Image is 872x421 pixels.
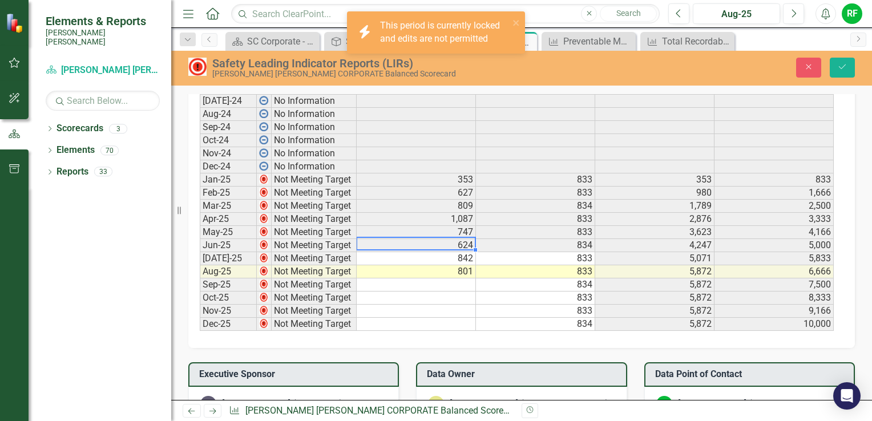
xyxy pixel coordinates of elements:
[595,173,714,187] td: 353
[272,200,357,213] td: Not Meeting Target
[476,187,595,200] td: 833
[714,173,834,187] td: 833
[595,200,714,213] td: 1,789
[714,318,834,331] td: 10,000
[259,293,268,302] img: 2Q==
[272,278,357,292] td: Not Meeting Target
[643,34,732,48] a: Total Recordable Incident Rate (TRIR)
[655,369,848,379] h3: Data Point of Contact
[200,252,257,265] td: [DATE]-25
[200,239,257,252] td: Jun-25
[476,239,595,252] td: 834
[245,405,521,416] a: [PERSON_NAME] [PERSON_NAME] CORPORATE Balanced Scorecard
[697,7,776,21] div: Aug-25
[259,214,268,223] img: 2Q==
[357,265,476,278] td: 801
[272,173,357,187] td: Not Meeting Target
[272,305,357,318] td: Not Meeting Target
[272,239,357,252] td: Not Meeting Target
[259,253,268,262] img: 2Q==
[714,292,834,305] td: 8,333
[272,213,357,226] td: Not Meeting Target
[222,398,343,411] div: [PERSON_NAME] (Operations)
[662,34,732,48] div: Total Recordable Incident Rate (TRIR)
[259,201,268,210] img: 2Q==
[476,278,595,292] td: 834
[476,226,595,239] td: 833
[563,34,633,48] div: Preventable Motor Vehicle Accident (PMVA) Rate*
[595,239,714,252] td: 4,247
[56,122,103,135] a: Scorecards
[272,252,357,265] td: Not Meeting Target
[693,3,780,24] button: Aug-25
[714,278,834,292] td: 7,500
[94,167,112,177] div: 33
[427,369,620,379] h3: Data Owner
[476,305,595,318] td: 833
[678,398,837,411] div: [PERSON_NAME] (Occupational Safety)
[272,147,357,160] td: No Information
[259,109,268,118] img: wPkqUstsMhMTgAAAABJRU5ErkJggg==
[212,57,557,70] div: Safety Leading Indicator Reports (LIRs)
[595,187,714,200] td: 980
[714,213,834,226] td: 3,333
[714,252,834,265] td: 5,833
[228,34,317,48] a: SC Corporate - Welcome to ClearPoint
[272,160,357,173] td: No Information
[200,396,216,412] div: MF
[247,34,317,48] div: SC Corporate - Welcome to ClearPoint
[272,95,357,108] td: No Information
[56,144,95,157] a: Elements
[6,13,26,33] img: ClearPoint Strategy
[259,266,268,276] img: 2Q==
[200,160,257,173] td: Dec-24
[46,91,160,111] input: Search Below...
[272,292,357,305] td: Not Meeting Target
[476,292,595,305] td: 833
[56,165,88,179] a: Reports
[46,64,160,77] a: [PERSON_NAME] [PERSON_NAME] CORPORATE Balanced Scorecard
[259,161,268,171] img: wPkqUstsMhMTgAAAABJRU5ErkJggg==
[476,318,595,331] td: 834
[259,240,268,249] img: 2Q==
[476,200,595,213] td: 834
[842,3,862,24] button: RF
[450,398,609,411] div: [PERSON_NAME] (Occupational Safety)
[595,265,714,278] td: 5,872
[714,200,834,213] td: 2,500
[595,292,714,305] td: 5,872
[357,239,476,252] td: 624
[272,121,357,134] td: No Information
[200,187,257,200] td: Feb-25
[714,305,834,318] td: 9,166
[714,265,834,278] td: 6,666
[656,396,672,412] div: RF
[109,124,127,133] div: 3
[600,6,657,22] button: Search
[595,278,714,292] td: 5,872
[259,306,268,315] img: 2Q==
[616,9,641,18] span: Search
[595,318,714,331] td: 5,872
[200,292,257,305] td: Oct-25
[476,252,595,265] td: 833
[259,135,268,144] img: wPkqUstsMhMTgAAAABJRU5ErkJggg==
[200,226,257,239] td: May-25
[199,369,392,379] h3: Executive Sponsor
[259,175,268,184] img: 2Q==
[476,213,595,226] td: 833
[272,318,357,331] td: Not Meeting Target
[46,28,160,47] small: [PERSON_NAME] [PERSON_NAME]
[200,265,257,278] td: Aug-25
[357,213,476,226] td: 1,087
[595,252,714,265] td: 5,071
[200,213,257,226] td: Apr-25
[357,187,476,200] td: 627
[212,70,557,78] div: [PERSON_NAME] [PERSON_NAME] CORPORATE Balanced Scorecard
[200,318,257,331] td: Dec-25
[200,108,257,121] td: Aug-24
[200,95,257,108] td: [DATE]-24
[380,19,509,46] div: This period is currently locked and edits are not permitted
[200,200,257,213] td: Mar-25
